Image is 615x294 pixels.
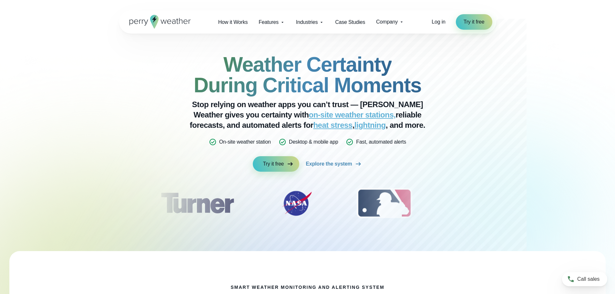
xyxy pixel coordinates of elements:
span: Explore the system [306,160,352,168]
a: Log in [432,18,445,26]
strong: Weather Certainty During Critical Moments [194,53,421,97]
div: 1 of 12 [151,187,243,219]
div: 2 of 12 [274,187,319,219]
div: slideshow [151,187,464,223]
img: NASA.svg [274,187,319,219]
img: PGA.svg [449,187,501,219]
a: lightning [354,121,386,129]
a: on-site weather stations, [309,110,396,119]
div: 4 of 12 [449,187,501,219]
a: How it Works [213,15,253,29]
p: Stop relying on weather apps you can’t trust — [PERSON_NAME] Weather gives you certainty with rel... [179,99,437,130]
span: Try it free [464,18,485,26]
a: Call sales [562,272,607,286]
a: Case Studies [330,15,371,29]
span: Features [259,18,279,26]
h1: smart weather monitoring and alerting system [231,285,384,290]
a: Try it free [456,14,492,30]
a: heat stress [313,121,352,129]
span: Industries [296,18,318,26]
img: MLB.svg [350,187,418,219]
span: Case Studies [335,18,365,26]
a: Try it free [253,156,300,172]
span: Company [376,18,398,26]
span: Try it free [263,160,284,168]
p: Fast, automated alerts [356,138,406,146]
img: Turner-Construction_1.svg [151,187,243,219]
div: 3 of 12 [350,187,418,219]
a: Explore the system [306,156,362,172]
span: Call sales [577,275,600,283]
p: Desktop & mobile app [289,138,338,146]
span: How it Works [218,18,248,26]
p: On-site weather station [219,138,271,146]
span: Log in [432,19,445,25]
